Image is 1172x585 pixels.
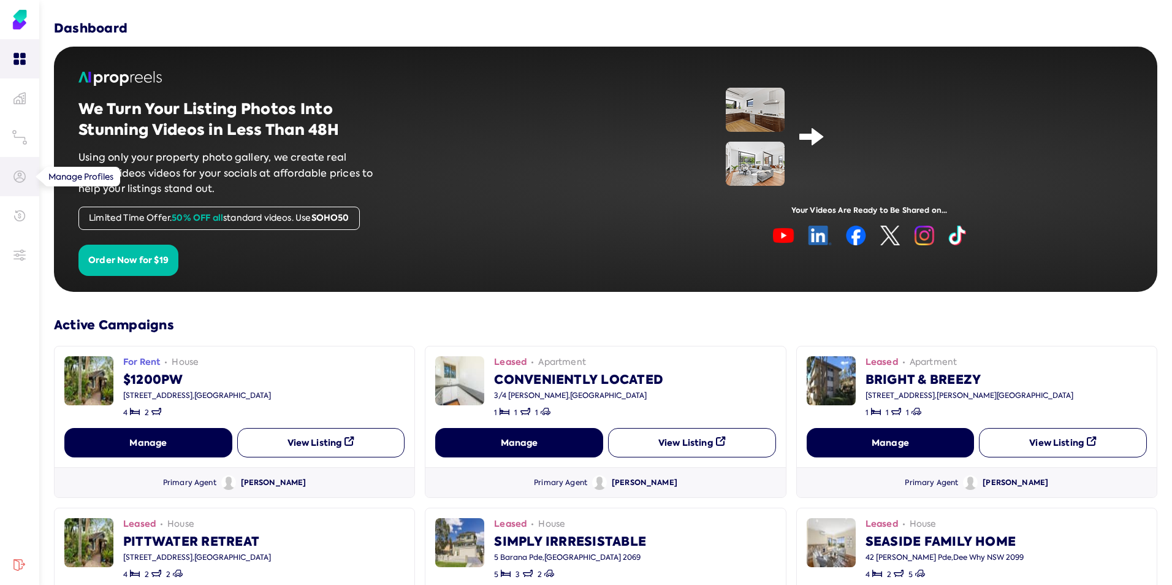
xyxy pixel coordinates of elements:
span: SOHO50 [311,212,349,224]
span: apartment [538,356,586,369]
button: View Listing [237,428,405,457]
img: Avatar of Sylvia Borg [963,475,978,490]
div: 42 [PERSON_NAME] Pde , Dee Why NSW 2099 [866,552,1024,562]
div: 3/4 [PERSON_NAME] , [GEOGRAPHIC_DATA] [494,391,663,400]
img: Avatar of Sylvia Borg [592,475,607,490]
span: 4 [123,570,127,579]
div: Primary Agent [163,478,216,488]
div: 5 Barana Pde , [GEOGRAPHIC_DATA] 2069 [494,552,646,562]
span: Leased [494,518,527,530]
span: 1 [514,408,517,418]
span: 4 [866,570,870,579]
img: image [64,518,113,567]
img: Soho Agent Portal Home [10,10,29,29]
a: Order Now for $19 [78,253,178,266]
img: image [726,88,785,132]
img: image [435,356,484,405]
div: [PERSON_NAME] [983,478,1048,488]
div: SIMPLY IRRRESISTABLE [494,530,646,550]
div: SEASIDE FAMILY HOME [866,530,1024,550]
span: Leased [866,356,898,369]
span: 5 [908,570,913,579]
div: [STREET_ADDRESS] , [GEOGRAPHIC_DATA] [123,391,271,400]
button: Manage [807,428,975,457]
h3: Dashboard [54,20,127,37]
span: 50% OFF all [172,212,223,224]
span: 1 [906,408,909,418]
span: 2 [145,570,149,579]
span: 3 [516,570,520,579]
span: house [172,356,199,369]
div: [STREET_ADDRESS] , [GEOGRAPHIC_DATA] [123,552,271,562]
span: 2 [887,570,891,579]
p: Using only your property photo gallery, we create real estate videos videos for your socials at a... [78,150,379,197]
button: Manage [435,428,603,457]
div: [STREET_ADDRESS] , [PERSON_NAME][GEOGRAPHIC_DATA] [866,391,1073,400]
img: image [773,226,966,245]
span: 4 [123,408,127,418]
span: For Rent [123,356,160,369]
span: 1 [886,408,889,418]
span: 2 [145,408,149,418]
span: 1 [866,408,869,418]
button: Manage [64,428,232,457]
button: Order Now for $19 [78,245,178,277]
div: Your Videos Are Ready to Be Shared on... [606,205,1133,216]
span: Leased [866,518,898,530]
img: image [64,356,113,405]
h3: Active Campaigns [54,316,1157,334]
iframe: Demo [839,88,1013,186]
span: Leased [494,356,527,369]
div: BRIGHT & BREEZY [866,369,1073,388]
span: 1 [535,408,538,418]
div: Primary Agent [534,478,587,488]
span: house [538,518,565,530]
div: PITTWATER RETREAT [123,530,271,550]
div: Limited Time Offer. standard videos. Use [78,207,360,230]
span: Leased [123,518,156,530]
h2: We Turn Your Listing Photos Into Stunning Videos in Less Than 48H [78,99,379,140]
div: Primary Agent [905,478,958,488]
div: $1200PW [123,369,271,388]
div: CONVENIENTLY LOCATED [494,369,663,388]
img: Avatar of Sylvia Borg [221,475,236,490]
img: image [807,518,856,567]
div: [PERSON_NAME] [241,478,306,488]
span: 2 [538,570,542,579]
span: house [910,518,937,530]
span: 2 [166,570,170,579]
img: image [726,142,785,186]
img: image [807,356,856,405]
span: house [167,518,194,530]
div: [PERSON_NAME] [612,478,677,488]
span: 1 [494,408,497,418]
button: View Listing [608,428,776,457]
button: View Listing [979,428,1147,457]
img: image [435,518,484,567]
span: 5 [494,570,498,579]
span: apartment [910,356,957,369]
